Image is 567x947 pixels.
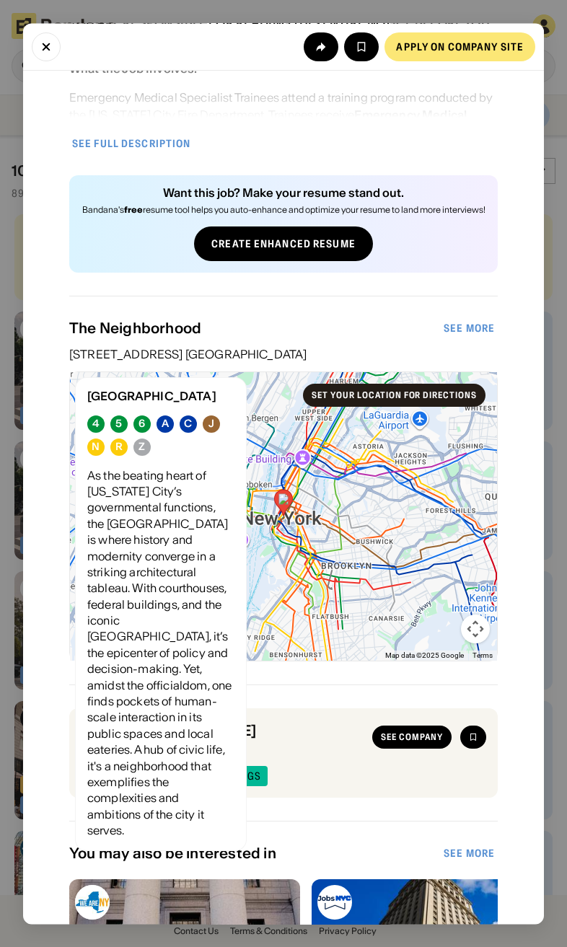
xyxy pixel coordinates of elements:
div: See company [381,734,443,742]
div: J [208,418,214,431]
div: 5 [115,418,122,431]
div: R [115,441,123,454]
div: The Neighborhood [69,320,441,338]
div: 4 [92,418,100,431]
b: free [124,204,143,215]
div: See full description [72,138,190,149]
div: Z [139,441,145,454]
button: Map camera controls [461,615,490,644]
div: A [162,418,169,431]
div: Bandana's resume tool helps you auto-enhance and optimize your resume to land more interviews! [82,204,485,216]
img: City of New York logo [317,886,352,920]
div: You may also be interested in [69,845,441,863]
div: As the beating heart of [US_STATE] City’s governmental functions, the [GEOGRAPHIC_DATA] is where ... [87,467,234,839]
div: Create Enhanced Resume [211,239,356,250]
img: StateJobsNY logo [75,886,110,920]
div: N [92,441,100,454]
div: See more [444,324,495,334]
a: Terms (opens in new tab) [472,652,493,660]
div: C [184,418,192,431]
a: Open this area in Google Maps (opens a new window) [74,643,121,661]
div: [GEOGRAPHIC_DATA] [87,390,234,404]
a: Apply on company site [384,32,535,61]
img: Google [74,643,121,661]
button: Close [32,32,61,61]
span: Map data ©2025 Google [385,652,464,660]
div: [STREET_ADDRESS] [GEOGRAPHIC_DATA] [69,349,498,361]
div: Want this job? Make your resume stand out. [163,187,404,198]
div: Set your location for directions [312,392,477,400]
a: Set your location for directions [303,384,485,408]
div: Emergency Medical Specialist Trainees attend a training program conducted by the [US_STATE] City ... [69,89,498,141]
div: Apply on company site [396,41,524,51]
a: See more [432,314,506,343]
a: See company [372,726,452,749]
div: 6 [139,418,145,431]
div: See more [444,849,495,859]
